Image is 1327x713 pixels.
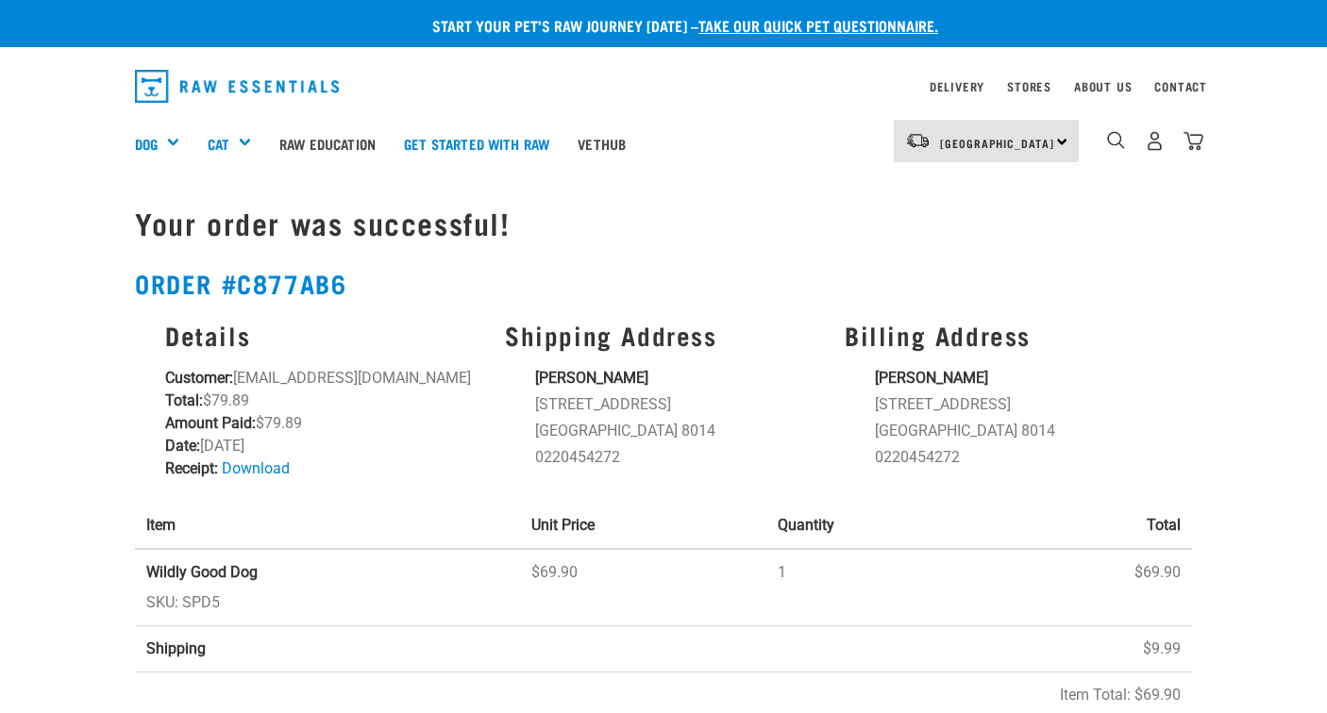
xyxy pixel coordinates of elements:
li: 0220454272 [875,446,1162,469]
a: Dog [135,133,158,155]
th: Total [994,503,1192,549]
th: Unit Price [520,503,766,549]
strong: [PERSON_NAME] [535,369,648,387]
th: Quantity [766,503,994,549]
strong: Receipt: [165,459,218,477]
h3: Billing Address [845,321,1162,350]
a: Download [222,459,290,477]
td: $9.99 [994,625,1192,672]
strong: Date: [165,437,200,455]
a: Stores [1007,83,1051,90]
strong: Shipping [146,639,206,657]
img: van-moving.png [905,132,931,149]
img: home-icon-1@2x.png [1107,131,1125,149]
a: Vethub [563,106,640,181]
th: Item [135,503,520,549]
a: About Us [1074,83,1132,90]
h3: Details [165,321,482,350]
td: SKU: SPD5 [135,549,520,626]
div: [EMAIL_ADDRESS][DOMAIN_NAME] $79.89 $79.89 [DATE] [154,309,494,491]
img: home-icon@2x.png [1184,131,1203,151]
h2: Order #c877ab6 [135,269,1192,298]
a: Cat [208,133,229,155]
img: user.png [1145,131,1165,151]
li: [STREET_ADDRESS] [875,393,1162,416]
img: Raw Essentials Logo [135,70,339,103]
a: Get started with Raw [390,106,563,181]
nav: dropdown navigation [120,62,1207,110]
td: $69.90 [994,549,1192,626]
a: Contact [1154,83,1207,90]
strong: Total: [165,391,203,409]
a: Raw Education [265,106,390,181]
li: [GEOGRAPHIC_DATA] 8014 [875,420,1162,442]
a: take our quick pet questionnaire. [698,21,938,29]
li: [GEOGRAPHIC_DATA] 8014 [535,420,822,442]
a: Delivery [930,83,984,90]
td: $69.90 [520,549,766,626]
li: [STREET_ADDRESS] [535,393,822,416]
strong: Wildly Good Dog [146,563,258,581]
strong: Amount Paid: [165,414,256,432]
strong: [PERSON_NAME] [875,369,988,387]
h3: Shipping Address [505,321,822,350]
strong: Customer: [165,369,233,387]
h1: Your order was successful! [135,206,1192,240]
td: 1 [766,549,994,626]
span: [GEOGRAPHIC_DATA] [940,140,1054,146]
li: 0220454272 [535,446,822,469]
